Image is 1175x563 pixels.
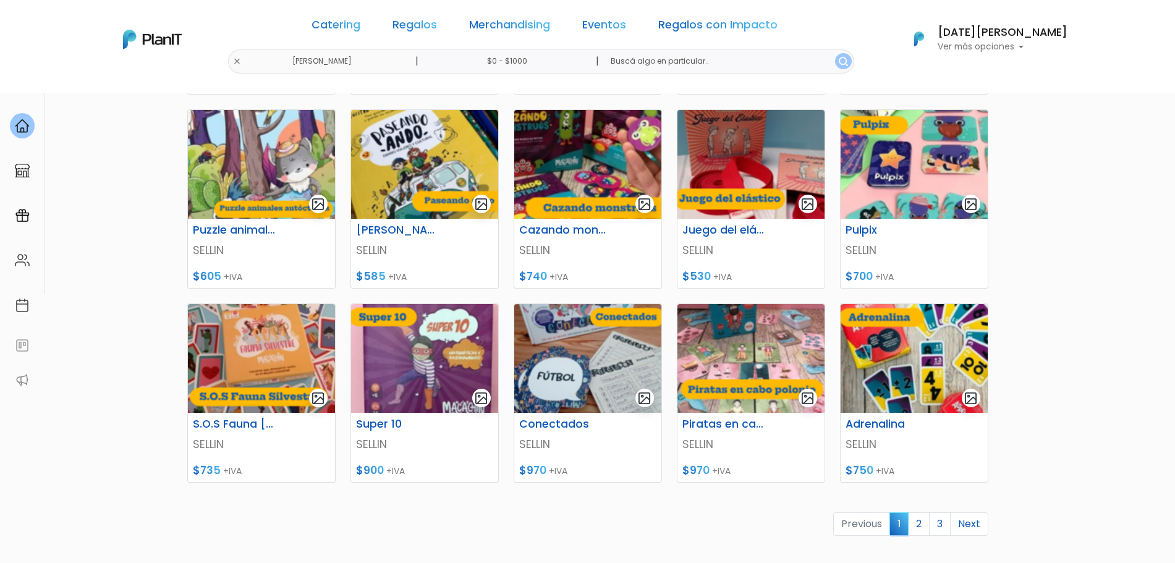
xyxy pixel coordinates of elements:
[682,269,711,284] span: $530
[596,54,599,69] p: |
[838,224,940,237] h6: Pulpix
[898,23,1067,55] button: PlanIt Logo [DATE][PERSON_NAME] Ver más opciones
[712,465,731,477] span: +IVA
[846,436,983,452] p: SELLIN
[15,373,30,387] img: partners-52edf745621dab592f3b2c58e3bca9d71375a7ef29c3b500c9f145b62cc070d4.svg
[185,224,287,237] h6: Puzzle animales autóctonos
[637,391,651,405] img: gallery-light
[840,109,988,289] a: gallery-light Pulpix SELLIN $700 +IVA
[514,110,661,219] img: thumb_Captura_de_pantalla_2025-07-29_122003.png
[929,512,951,536] a: 3
[32,87,218,164] div: PLAN IT Ya probaste PlanitGO? Vas a poder automatizarlas acciones de todo el año. Escribinos para...
[356,269,386,284] span: $585
[415,54,418,69] p: |
[123,30,182,49] img: PlanIt Logo
[677,303,825,483] a: gallery-light Piratas en cabo [PERSON_NAME] SELLIN $970 +IVA
[356,463,384,478] span: $900
[311,391,325,405] img: gallery-light
[549,465,567,477] span: +IVA
[192,94,210,112] i: keyboard_arrow_down
[474,197,488,211] img: gallery-light
[15,163,30,178] img: marketplace-4ceaa7011d94191e9ded77b95e3339b90024bf715f7c57f8cf31f2d8c509eaba.svg
[350,303,499,483] a: gallery-light Super 10 SELLIN $900 +IVA
[233,57,241,66] img: close-6986928ebcb1d6c9903e3b54e860dbc4d054630f23adef3a32610726dff6a82b.svg
[311,197,325,211] img: gallery-light
[675,224,776,237] h6: Juego del elástico
[675,418,776,431] h6: Piratas en cabo [PERSON_NAME]
[839,57,848,66] img: search_button-432b6d5273f82d61273b3651a40e1bd1b912527efae98b1b7a1b2c0702e16a8d.svg
[349,418,450,431] h6: Super 10
[950,512,988,536] a: Next
[512,418,613,431] h6: Conectados
[514,109,662,289] a: gallery-light Cazando monstruos SELLIN $740 +IVA
[15,253,30,268] img: people-662611757002400ad9ed0e3c099ab2801c6687ba6c219adb57efc949bc21e19d.svg
[210,185,235,200] i: send
[519,463,546,478] span: $970
[846,463,873,478] span: $750
[519,269,547,284] span: $740
[100,74,124,99] img: user_04fe99587a33b9844688ac17b531be2b.png
[908,512,930,536] a: 2
[187,303,336,483] a: gallery-light S.O.S Fauna [PERSON_NAME] SELLIN $735 +IVA
[193,242,330,258] p: SELLIN
[549,271,568,283] span: +IVA
[187,109,336,289] a: gallery-light Puzzle animales autóctonos SELLIN $605 +IVA
[392,20,437,35] a: Regalos
[800,197,815,211] img: gallery-light
[349,224,450,237] h6: [PERSON_NAME] ando
[388,271,407,283] span: +IVA
[188,110,335,219] img: thumb_Captura_de_pantalla_2025-07-29_120435.png
[15,338,30,353] img: feedback-78b5a0c8f98aac82b08bfc38622c3050aee476f2c9584af64705fc4e61158814.svg
[312,20,360,35] a: Catering
[637,197,651,211] img: gallery-light
[601,49,854,74] input: Buscá algo en particular..
[15,208,30,223] img: campaigns-02234683943229c281be62815700db0a1741e53638e28bf9629b52c665b00959.svg
[713,271,732,283] span: +IVA
[964,197,978,211] img: gallery-light
[193,463,221,478] span: $735
[677,304,825,413] img: thumb_Captura_de_pantalla_2025-07-29_124253.png
[841,304,988,413] img: thumb_Captura_de_pantalla_2025-07-29_124724.png
[356,436,493,452] p: SELLIN
[846,269,873,284] span: $700
[193,269,221,284] span: $605
[64,188,189,200] span: ¡Escríbenos!
[124,74,149,99] span: J
[15,119,30,133] img: home-e721727adea9d79c4d83392d1f703f7f8bce08238fde08b1acbfd93340b81755.svg
[938,43,1067,51] p: Ver más opciones
[224,271,242,283] span: +IVA
[800,391,815,405] img: gallery-light
[32,74,218,99] div: J
[658,20,778,35] a: Regalos con Impacto
[682,436,820,452] p: SELLIN
[351,304,498,413] img: thumb_Captura_de_pantalla_2025-07-29_123422.png
[875,271,894,283] span: +IVA
[15,298,30,313] img: calendar-87d922413cdce8b2cf7b7f5f62616a5cf9e4887200fb71536465627b3292af00.svg
[469,20,550,35] a: Merchandising
[682,463,710,478] span: $970
[188,304,335,413] img: thumb_Captura_de_pantalla_2025-07-29_123114.png
[876,465,894,477] span: +IVA
[846,242,983,258] p: SELLIN
[582,20,626,35] a: Eventos
[185,418,287,431] h6: S.O.S Fauna [PERSON_NAME]
[512,224,613,237] h6: Cazando monstruos
[889,512,909,535] span: 1
[938,27,1067,38] h6: [DATE][PERSON_NAME]
[964,391,978,405] img: gallery-light
[350,109,499,289] a: gallery-light [PERSON_NAME] ando SELLIN $585 +IVA
[519,242,656,258] p: SELLIN
[356,242,493,258] p: SELLIN
[906,25,933,53] img: PlanIt Logo
[43,100,79,111] strong: PLAN IT
[838,418,940,431] h6: Adrenalina
[386,465,405,477] span: +IVA
[112,62,137,87] img: user_d58e13f531133c46cb30575f4d864daf.jpeg
[677,109,825,289] a: gallery-light Juego del elástico SELLIN $530 +IVA
[474,391,488,405] img: gallery-light
[351,110,498,219] img: thumb_Captura_de_pantalla_2025-07-29_121647.png
[519,436,656,452] p: SELLIN
[193,436,330,452] p: SELLIN
[223,465,242,477] span: +IVA
[189,185,210,200] i: insert_emoticon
